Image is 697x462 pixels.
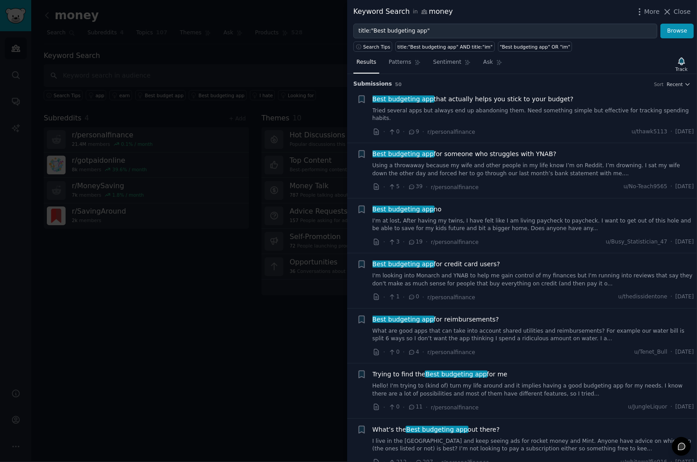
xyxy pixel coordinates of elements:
span: Submission s [353,80,392,88]
a: Ask [480,55,506,74]
span: · [426,182,427,192]
a: Sentiment [430,55,474,74]
span: · [671,348,672,356]
span: · [383,182,385,192]
button: Browse [660,24,694,39]
span: · [423,127,424,136]
a: What’s theBest budgeting appout there? [373,425,500,434]
span: r/personalfinance [431,239,479,245]
span: Ask [483,58,493,66]
span: Best budgeting app [425,371,488,378]
a: I'm at lost, After having my twins, I have felt like I am living paycheck to paycheck. I want to ... [373,217,694,233]
span: · [423,293,424,302]
a: Best budgeting appfor credit card users? [373,260,500,269]
a: I'm looking into Monarch and YNAB to help me gain control of my finances but I'm running into rev... [373,272,694,288]
span: 11 [408,403,423,411]
span: · [423,347,424,357]
span: r/personalfinance [431,184,479,190]
button: Track [672,55,691,74]
span: · [671,128,672,136]
button: Recent [667,81,691,87]
span: r/personalfinance [427,294,475,301]
a: Best budgeting appthat actually helps you stick to your budget? [373,95,574,104]
span: that actually helps you stick to your budget? [373,95,574,104]
span: u/thawk5113 [631,128,667,136]
span: 0 [388,348,399,356]
div: "Best budgeting app" OR "im" [500,44,570,50]
a: Tried several apps but always end up abandoning them. Need something simple but effective for tra... [373,107,694,123]
span: 1 [388,293,399,301]
span: Patterns [389,58,411,66]
span: · [403,237,405,247]
div: Sort [654,81,664,87]
a: Patterns [386,55,423,74]
span: in [413,8,418,16]
a: "Best budgeting app" OR "im" [498,41,573,52]
span: [DATE] [676,403,694,411]
span: · [403,403,405,412]
span: [DATE] [676,293,694,301]
span: u/JungleLiquor [628,403,668,411]
span: [DATE] [676,348,694,356]
a: What are good apps that can take into account shared utilities and reimbursements? For example ou... [373,327,694,343]
span: · [383,403,385,412]
span: u/thedissidentone [618,293,668,301]
span: · [403,347,405,357]
span: r/personalfinance [431,404,479,411]
span: · [671,403,672,411]
span: · [671,293,672,301]
span: [DATE] [676,183,694,191]
span: [DATE] [676,238,694,246]
span: · [426,237,427,247]
button: More [635,7,660,16]
span: · [426,403,427,412]
span: no [373,205,442,214]
button: Close [663,7,691,16]
span: Results [357,58,376,66]
span: Best budgeting app [372,95,435,103]
span: Trying to find the for me [373,370,508,379]
span: r/personalfinance [427,349,475,355]
div: Keyword Search money [353,6,453,17]
span: for someone who struggles with YNAB? [373,149,556,159]
a: Best budgeting appfor someone who struggles with YNAB? [373,149,556,159]
span: · [671,238,672,246]
a: Hello! I'm trying to (kind of) turn my life around and it implies having a good budgeting app for... [373,382,694,398]
span: · [671,183,672,191]
span: 4 [408,348,419,356]
span: r/personalfinance [427,129,475,135]
span: · [383,237,385,247]
span: 3 [388,238,399,246]
span: u/Tenet_Bull [635,348,668,356]
span: Close [674,7,691,16]
span: u/No-Teach9565 [623,183,667,191]
a: Using a throwaway because my wife and other people in my life know I’m on Reddit. I’m drowning. I... [373,162,694,177]
a: Results [353,55,379,74]
span: Sentiment [433,58,461,66]
span: [DATE] [676,128,694,136]
span: 39 [408,183,423,191]
a: Best budgeting appno [373,205,442,214]
span: 50 [395,82,402,87]
a: Best budgeting appfor reimbursements? [373,315,499,324]
span: u/Busy_Statistician_47 [606,238,668,246]
span: 19 [408,238,423,246]
div: title:"Best budgeting app" AND title:"im" [398,44,493,50]
span: Best budgeting app [372,260,435,268]
a: I live in the [GEOGRAPHIC_DATA] and keep seeing ads for rocket money and Mint. Anyone have advice... [373,437,694,453]
span: · [403,182,405,192]
span: Best budgeting app [372,206,435,213]
a: Trying to find theBest budgeting appfor me [373,370,508,379]
span: More [644,7,660,16]
div: Track [676,66,688,72]
span: · [383,347,385,357]
span: What’s the out there? [373,425,500,434]
span: 0 [388,128,399,136]
span: · [403,293,405,302]
span: 0 [408,293,419,301]
span: Best budgeting app [372,316,435,323]
span: · [383,127,385,136]
span: 9 [408,128,419,136]
span: · [403,127,405,136]
a: title:"Best budgeting app" AND title:"im" [395,41,495,52]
